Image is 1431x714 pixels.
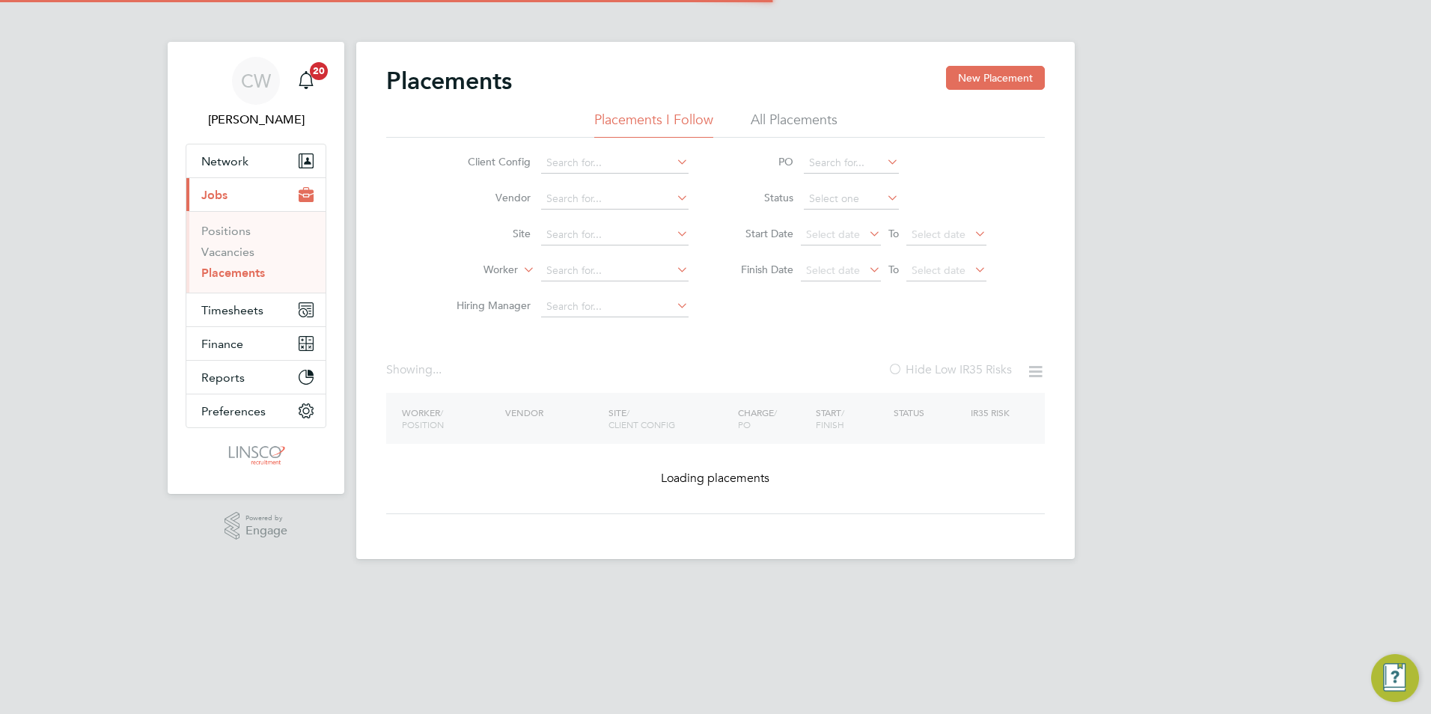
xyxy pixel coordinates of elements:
[751,111,837,138] li: All Placements
[201,404,266,418] span: Preferences
[225,443,287,467] img: linsco-logo-retina.png
[445,155,531,168] label: Client Config
[168,42,344,494] nav: Main navigation
[433,362,442,377] span: ...
[804,153,899,174] input: Search for...
[432,263,518,278] label: Worker
[201,188,228,202] span: Jobs
[186,443,326,467] a: Go to home page
[186,293,326,326] button: Timesheets
[201,337,243,351] span: Finance
[186,111,326,129] span: Chloe Whittall
[186,361,326,394] button: Reports
[201,303,263,317] span: Timesheets
[912,263,965,277] span: Select date
[541,189,689,210] input: Search for...
[186,178,326,211] button: Jobs
[804,189,899,210] input: Select one
[241,71,271,91] span: CW
[386,362,445,378] div: Showing
[806,263,860,277] span: Select date
[806,228,860,241] span: Select date
[541,225,689,245] input: Search for...
[445,191,531,204] label: Vendor
[884,260,903,279] span: To
[201,224,251,238] a: Positions
[445,299,531,312] label: Hiring Manager
[201,245,254,259] a: Vacancies
[186,211,326,293] div: Jobs
[888,362,1012,377] label: Hide Low IR35 Risks
[186,327,326,360] button: Finance
[186,144,326,177] button: Network
[726,155,793,168] label: PO
[884,224,903,243] span: To
[291,57,321,105] a: 20
[186,57,326,129] a: CW[PERSON_NAME]
[201,154,248,168] span: Network
[201,266,265,280] a: Placements
[201,370,245,385] span: Reports
[445,227,531,240] label: Site
[726,227,793,240] label: Start Date
[1371,654,1419,702] button: Engage Resource Center
[726,263,793,276] label: Finish Date
[541,260,689,281] input: Search for...
[541,153,689,174] input: Search for...
[310,62,328,80] span: 20
[386,66,512,96] h2: Placements
[594,111,713,138] li: Placements I Follow
[541,296,689,317] input: Search for...
[225,512,288,540] a: Powered byEngage
[245,512,287,525] span: Powered by
[946,66,1045,90] button: New Placement
[245,525,287,537] span: Engage
[912,228,965,241] span: Select date
[186,394,326,427] button: Preferences
[726,191,793,204] label: Status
